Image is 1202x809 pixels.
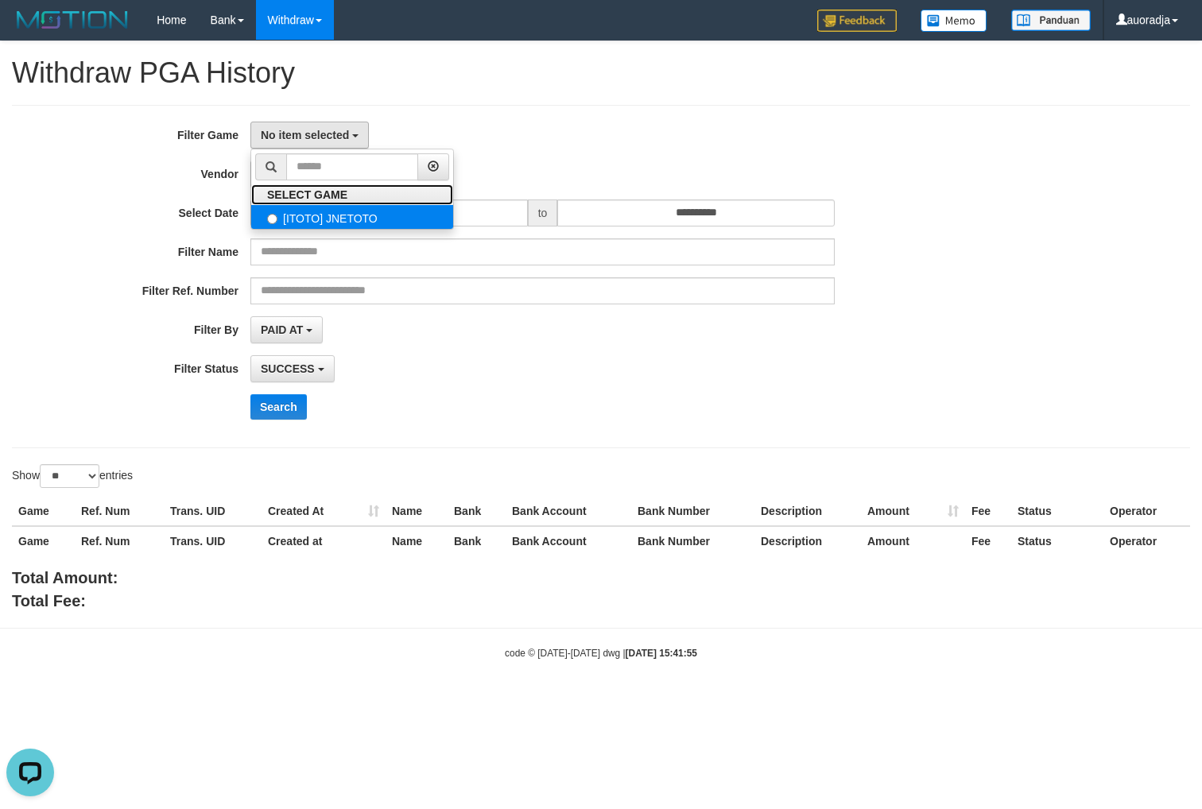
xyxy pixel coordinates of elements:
th: Bank Number [631,526,754,555]
th: Trans. UID [164,497,262,526]
th: Game [12,497,75,526]
th: Created At [262,497,386,526]
small: code © [DATE]-[DATE] dwg | [505,648,697,659]
select: Showentries [40,464,99,488]
button: Search [250,394,307,420]
b: Total Fee: [12,592,86,610]
img: panduan.png [1011,10,1091,31]
th: Name [386,526,448,555]
th: Operator [1103,497,1190,526]
label: Show entries [12,464,133,488]
label: [ITOTO] JNETOTO [251,205,453,229]
th: Fee [965,497,1011,526]
th: Status [1011,497,1103,526]
button: No item selected [250,122,369,149]
th: Bank Number [631,497,754,526]
button: Open LiveChat chat widget [6,6,54,54]
th: Amount [861,497,965,526]
button: SUCCESS [250,355,335,382]
th: Ref. Num [75,497,164,526]
th: Description [754,526,861,555]
b: Total Amount: [12,569,118,586]
img: Button%20Memo.svg [921,10,987,32]
b: SELECT GAME [267,188,347,201]
th: Name [386,497,448,526]
th: Status [1011,526,1103,555]
button: PAID AT [250,316,323,343]
th: Ref. Num [75,526,164,555]
th: Description [754,497,861,526]
a: SELECT GAME [251,184,453,205]
th: Created at [262,526,386,555]
img: MOTION_logo.png [12,8,133,32]
th: Bank [448,497,506,526]
th: Amount [861,526,965,555]
th: Game [12,526,75,555]
span: PAID AT [261,323,303,336]
img: Feedback.jpg [817,10,897,32]
th: Bank Account [506,497,631,526]
input: [ITOTO] JNETOTO [267,214,277,224]
th: Fee [965,526,1011,555]
span: SUCCESS [261,362,315,375]
strong: [DATE] 15:41:55 [626,648,697,659]
h1: Withdraw PGA History [12,57,1190,89]
th: Bank [448,526,506,555]
span: No item selected [261,129,349,141]
th: Operator [1103,526,1190,555]
th: Trans. UID [164,526,262,555]
span: to [528,199,558,226]
th: Bank Account [506,526,631,555]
